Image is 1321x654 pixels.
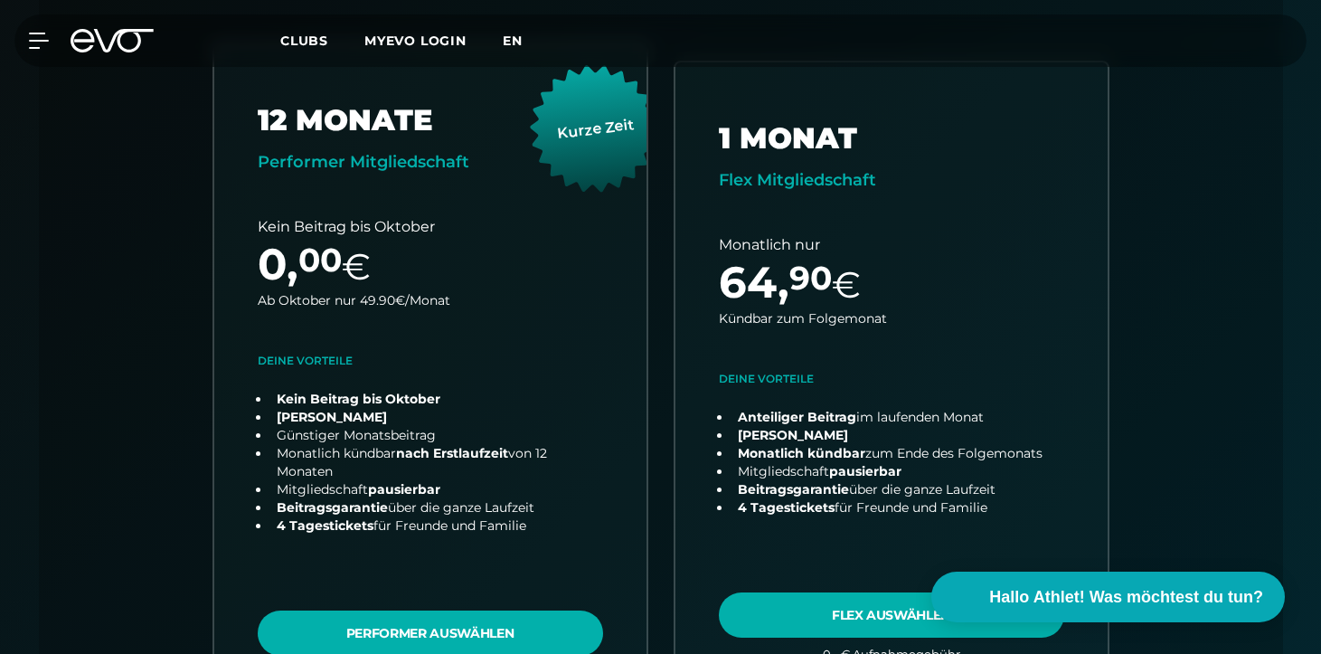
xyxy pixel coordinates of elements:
[503,31,544,52] a: en
[989,585,1263,610] span: Hallo Athlet! Was möchtest du tun?
[931,572,1285,622] button: Hallo Athlet! Was möchtest du tun?
[280,32,364,49] a: Clubs
[364,33,467,49] a: MYEVO LOGIN
[503,33,523,49] span: en
[280,33,328,49] span: Clubs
